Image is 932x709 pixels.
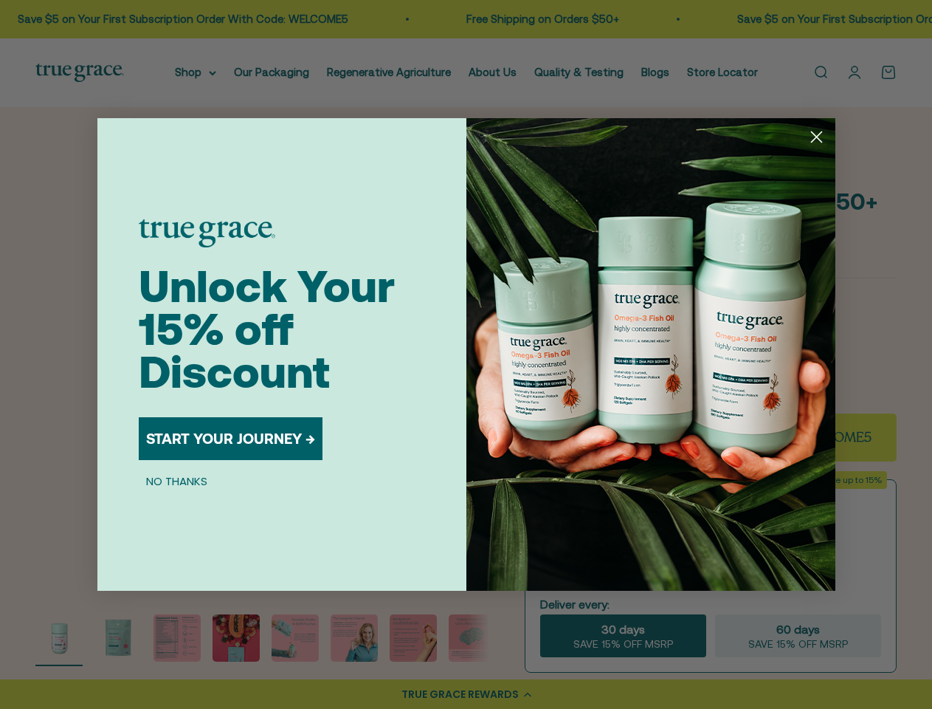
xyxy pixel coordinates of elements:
[804,124,829,150] button: Close dialog
[139,417,322,460] button: START YOUR JOURNEY →
[466,118,835,591] img: 098727d5-50f8-4f9b-9554-844bb8da1403.jpeg
[139,472,215,490] button: NO THANKS
[139,261,395,397] span: Unlock Your 15% off Discount
[139,219,275,247] img: logo placeholder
